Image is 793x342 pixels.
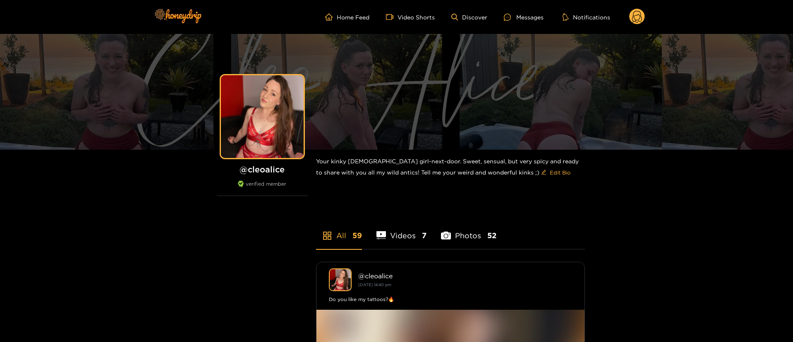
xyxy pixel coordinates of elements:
[376,212,427,249] li: Videos
[217,164,308,175] h1: @ cleoalice
[358,282,391,287] small: [DATE] 14:40 pm
[352,230,362,241] span: 59
[325,13,369,21] a: Home Feed
[316,212,362,249] li: All
[386,13,398,21] span: video-camera
[487,230,496,241] span: 52
[329,295,572,304] div: Do you like my tattoos?🔥
[550,168,570,177] span: Edit Bio
[504,12,544,22] div: Messages
[358,272,572,280] div: @ cleoalice
[441,212,496,249] li: Photos
[322,231,332,241] span: appstore
[217,181,308,196] div: verified member
[560,13,613,21] button: Notifications
[329,268,352,291] img: cleoalice
[451,14,487,21] a: Discover
[316,150,585,186] div: Your kinky [DEMOGRAPHIC_DATA] girl-next-door. Sweet, sensual, but very spicy and ready to share w...
[422,230,426,241] span: 7
[325,13,337,21] span: home
[541,170,546,176] span: edit
[539,166,572,179] button: editEdit Bio
[386,13,435,21] a: Video Shorts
